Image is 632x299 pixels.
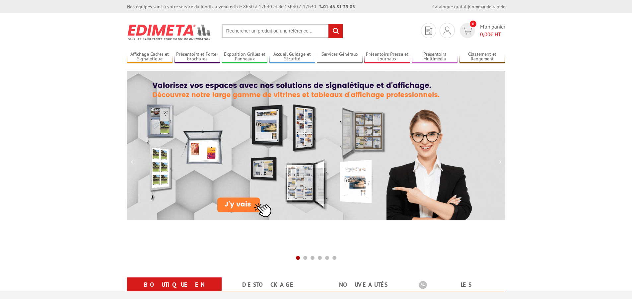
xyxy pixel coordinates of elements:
[127,3,355,10] div: Nos équipes sont à votre service du lundi au vendredi de 8h30 à 12h30 et de 13h30 à 17h30
[480,23,505,38] span: Mon panier
[432,3,505,10] div: |
[324,279,403,291] a: nouveautés
[317,51,363,62] a: Services Généraux
[364,51,410,62] a: Présentoirs Presse et Journaux
[127,20,212,44] img: Présentoir, panneau, stand - Edimeta - PLV, affichage, mobilier bureau, entreprise
[222,24,343,38] input: Rechercher un produit ou une référence...
[269,51,315,62] a: Accueil Guidage et Sécurité
[419,279,502,292] b: Les promotions
[470,21,476,27] span: 0
[127,51,173,62] a: Affichage Cadres et Signalétique
[432,4,468,10] a: Catalogue gratuit
[230,279,308,291] a: Destockage
[480,31,490,37] span: 0,00
[222,51,268,62] a: Exposition Grilles et Panneaux
[469,4,505,10] a: Commande rapide
[412,51,458,62] a: Présentoirs Multimédia
[425,27,432,35] img: devis rapide
[319,4,355,10] strong: 01 46 81 33 03
[480,31,505,38] span: € HT
[462,27,472,35] img: devis rapide
[175,51,220,62] a: Présentoirs et Porte-brochures
[459,51,505,62] a: Classement et Rangement
[328,24,343,38] input: rechercher
[458,23,505,38] a: devis rapide 0 Mon panier 0,00€ HT
[444,27,451,35] img: devis rapide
